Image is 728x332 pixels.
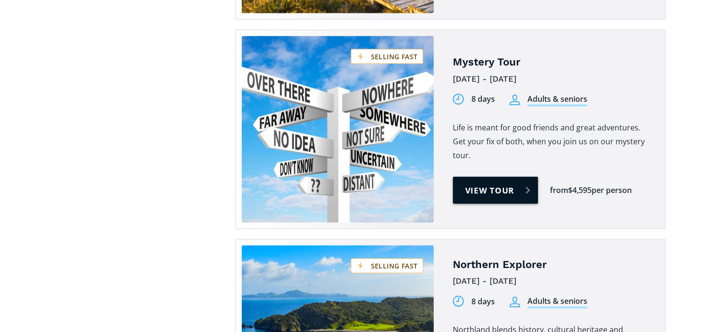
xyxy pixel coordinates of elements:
div: 8 [471,94,476,105]
div: Adults & seniors [527,94,587,107]
p: Life is meant for good friends and great adventures. Get your fix of both, when you join us on ou... [453,121,650,162]
div: days [478,296,495,307]
div: $4,595 [568,185,592,196]
div: 8 [471,296,476,307]
div: Adults & seniors [527,296,587,309]
div: [DATE] - [DATE] [453,72,650,86]
div: days [478,94,495,105]
h4: Mystery Tour [453,55,650,69]
a: View tour [453,177,538,204]
div: [DATE] - [DATE] [453,274,650,289]
div: from [550,185,568,196]
h4: Northern Explorer [453,258,650,272]
div: per person [592,185,632,196]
